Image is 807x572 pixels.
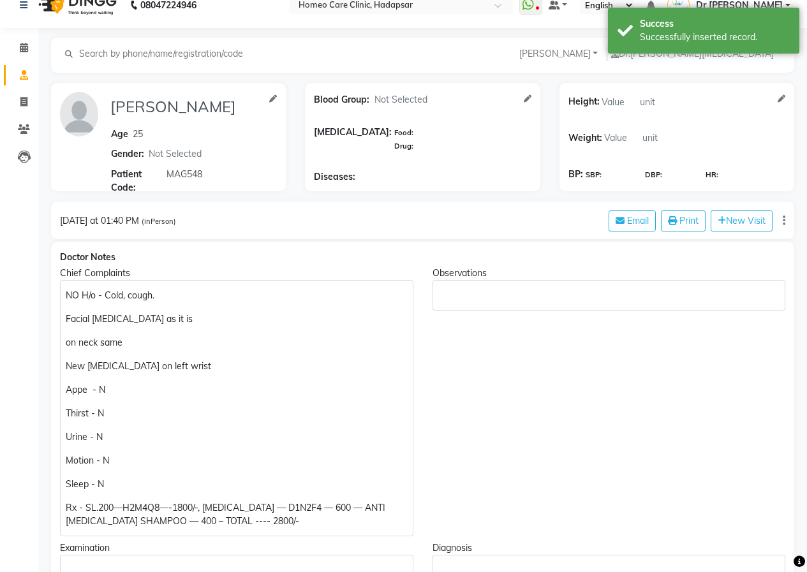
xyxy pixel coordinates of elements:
p: Sleep - N [66,478,407,491]
span: Age [111,128,128,140]
span: [DATE] [60,215,87,226]
span: Print [679,215,699,226]
input: Value [602,128,640,148]
p: on neck same [66,336,407,349]
div: Rich Text Editor, main [60,280,413,536]
div: Successfully inserted record. [640,31,790,44]
span: Blood Group: [314,93,369,106]
span: BP: [568,168,583,181]
div: Diagnosis [433,541,786,555]
p: Facial [MEDICAL_DATA] as it is [66,312,407,326]
input: Name [108,92,264,121]
span: Food: [394,128,413,137]
span: at 01:40 PM [90,215,139,226]
p: New [MEDICAL_DATA] on left wrist [66,360,407,373]
input: Value [600,92,638,112]
span: [MEDICAL_DATA]: [314,126,392,152]
input: Patient Code [165,164,264,184]
div: Examination [60,541,413,555]
div: Doctor Notes [60,251,785,264]
span: Patient Code: [111,168,165,194]
span: Gender: [111,147,144,161]
span: Height: [568,92,600,112]
button: Dr.[PERSON_NAME][MEDICAL_DATA] [607,47,785,61]
button: Print [661,210,706,231]
div: Chief Complaints [60,267,413,280]
p: Appe - N [66,383,407,397]
div: Rich Text Editor, main [433,280,786,311]
span: SBP: [586,170,602,180]
p: NO H/o - Cold, cough. [66,289,407,302]
p: Urine - N [66,430,407,444]
span: HR: [706,170,718,180]
p: Motion - N [66,454,407,467]
span: Weight: [568,128,602,148]
img: profile [60,92,98,136]
button: New Visit [711,210,773,231]
button: Email [609,210,656,231]
p: Thirst - N [66,407,407,420]
p: Rx - SL.200—H2M4Q8—-1800/-, [MEDICAL_DATA] — D1N2F4 — 600 — ANTI [MEDICAL_DATA] SHAMPOO — 400 – T... [66,501,407,528]
span: Diseases: [314,170,355,184]
button: [PERSON_NAME] [515,47,602,61]
input: unit [640,128,679,148]
div: Success [640,17,790,31]
input: unit [638,92,676,112]
span: Drug: [394,142,413,150]
span: Email [627,215,649,226]
span: (inPerson) [142,217,176,226]
span: DBP: [645,170,662,180]
span: Dr. [611,48,630,59]
div: Observations [433,267,786,280]
input: Search by phone/name/registration/code [78,47,253,61]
